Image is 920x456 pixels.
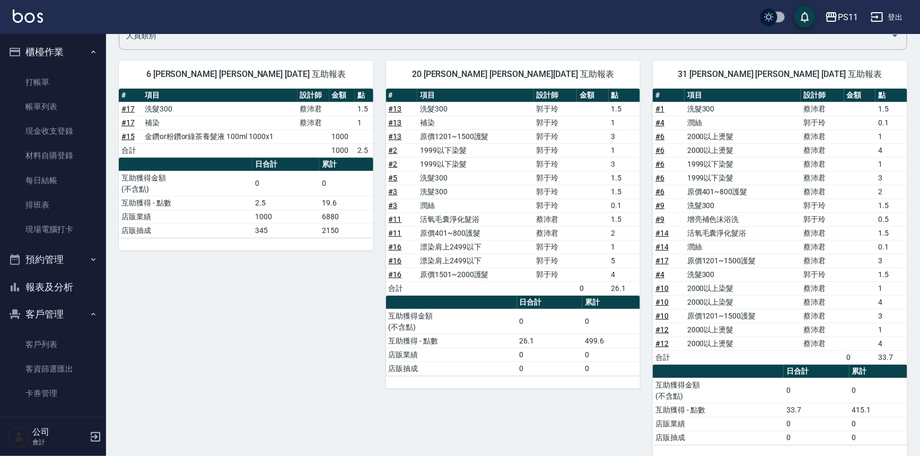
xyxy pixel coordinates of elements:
td: 郭于玲 [534,130,577,143]
table: a dense table [653,365,907,445]
td: 蔡沛君 [801,226,844,240]
td: 1999以下染髮 [417,157,533,171]
th: 金額 [329,89,355,102]
td: 增亮補色沫浴洗 [685,212,801,226]
td: 互助獲得 - 點數 [653,403,784,417]
a: #16 [389,270,402,279]
button: save [794,6,816,28]
td: 1 [355,116,373,130]
td: 2.5 [355,143,373,157]
td: 郭于玲 [534,185,577,199]
a: #1 [655,105,664,113]
h5: 公司 [32,427,86,437]
th: # [119,89,142,102]
td: 345 [252,223,319,237]
td: 0 [319,171,373,196]
td: 蔡沛君 [801,240,844,254]
th: 項目 [417,89,533,102]
td: 蔡沛君 [534,212,577,226]
a: #5 [389,174,398,182]
td: 蔡沛君 [801,130,844,143]
td: 1.5 [875,226,907,240]
a: #17 [121,105,135,113]
a: #10 [655,298,669,306]
a: #6 [655,146,664,154]
td: 蔡沛君 [801,185,844,199]
td: 互助獲得 - 點數 [386,334,517,348]
button: 報表及分析 [4,273,102,301]
td: 蔡沛君 [801,309,844,323]
td: 0 [517,309,583,334]
td: 33.7 [784,403,849,417]
th: 日合計 [784,365,849,378]
td: 0 [784,378,849,403]
td: 0.1 [609,199,641,212]
a: 帳單列表 [4,94,102,119]
td: 蔡沛君 [801,323,844,337]
td: 洗髮300 [417,102,533,116]
td: 1.5 [609,212,641,226]
button: 登出 [866,7,907,27]
td: 3 [609,157,641,171]
a: #13 [389,118,402,127]
td: 1.5 [609,102,641,116]
td: 郭于玲 [534,254,577,268]
td: 蔡沛君 [534,226,577,240]
td: 4 [875,295,907,309]
a: #15 [121,132,135,141]
td: 499.6 [582,334,640,348]
td: 潤絲 [685,240,801,254]
th: 累計 [582,296,640,309]
td: 原價401~800護髮 [685,185,801,199]
td: 2000以上燙髮 [685,143,801,157]
td: 合計 [119,143,142,157]
a: #3 [389,201,398,210]
a: #9 [655,215,664,223]
a: #14 [655,229,669,237]
td: 原價1201~1500護髮 [685,309,801,323]
td: 洗髮300 [142,102,297,116]
a: #10 [655,284,669,292]
td: 1999以下染髮 [685,171,801,185]
a: 材料自購登錄 [4,143,102,168]
span: 6 [PERSON_NAME] [PERSON_NAME] [DATE] 互助報表 [132,69,361,80]
a: #6 [655,174,664,182]
th: 日合計 [517,296,583,309]
img: Person [8,426,30,448]
td: 1999以下染髮 [417,143,533,157]
td: 合計 [653,350,685,364]
td: 郭于玲 [534,116,577,130]
td: 店販業績 [653,417,784,431]
th: 點 [875,89,907,102]
td: 原價1501~2000護髮 [417,268,533,281]
td: 6880 [319,210,373,223]
button: 預約管理 [4,246,102,273]
div: PS11 [838,11,858,24]
td: 蔡沛君 [297,116,329,130]
td: 3 [875,171,907,185]
a: #6 [655,160,664,168]
td: 店販抽成 [653,431,784,444]
td: 1 [875,281,907,295]
td: 2150 [319,223,373,237]
td: 互助獲得金額 (不含點) [653,378,784,403]
td: 活氧毛囊淨化髮浴 [685,226,801,240]
th: 點 [609,89,641,102]
th: 設計師 [297,89,329,102]
td: 郭于玲 [534,143,577,157]
a: 排班表 [4,193,102,217]
td: 郭于玲 [801,199,844,212]
a: #16 [389,243,402,251]
td: 1.5 [609,185,641,199]
td: 1 [875,130,907,143]
td: 0 [582,348,640,362]
a: #16 [389,256,402,265]
td: 0 [582,309,640,334]
a: #10 [655,312,669,320]
td: 2000以上燙髮 [685,337,801,350]
th: # [653,89,685,102]
table: a dense table [119,158,373,238]
td: 補染 [142,116,297,130]
input: 人員名稱 [124,27,887,45]
a: #9 [655,201,664,210]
